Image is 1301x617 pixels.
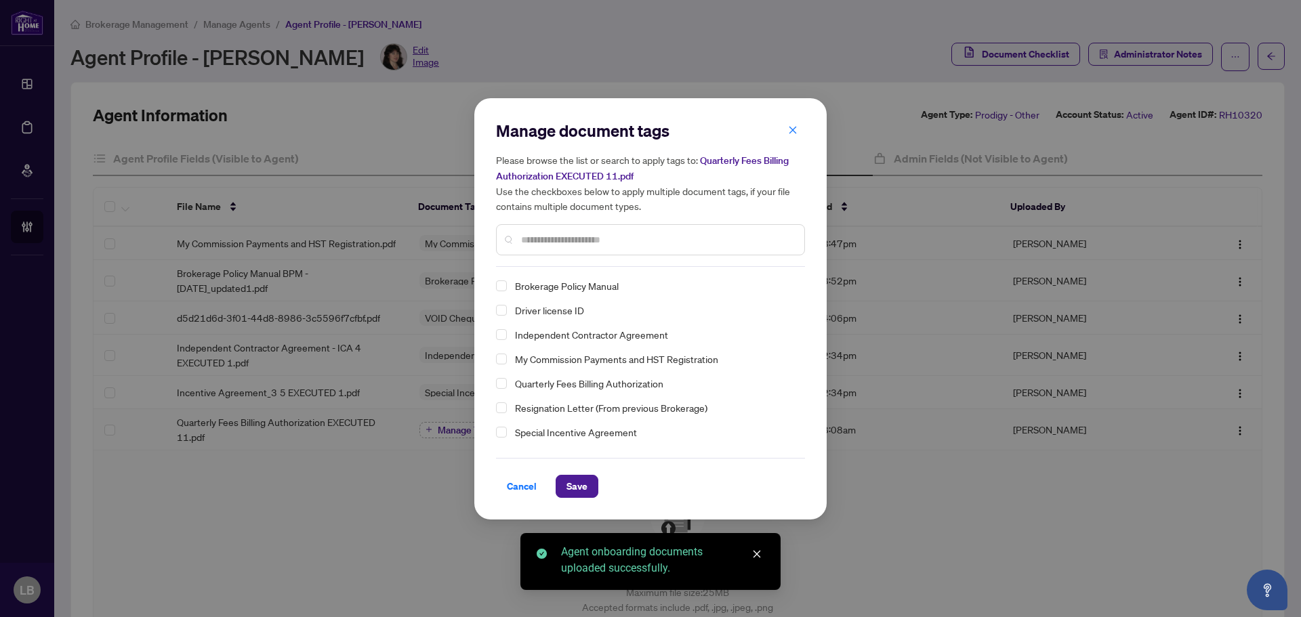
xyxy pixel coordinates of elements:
span: Resignation Letter (From previous Brokerage) [515,400,707,416]
span: Independent Contractor Agreement [515,326,668,343]
div: Agent onboarding documents uploaded successfully. [561,544,764,576]
span: My Commission Payments and HST Registration [510,351,797,367]
span: Select Resignation Letter (From previous Brokerage) [496,402,507,413]
button: Open asap [1247,570,1287,610]
a: Close [749,547,764,561]
button: Save [556,475,598,498]
span: Brokerage Policy Manual [515,278,619,294]
span: Special Incentive Agreement [510,424,797,440]
h2: Manage document tags [496,120,805,142]
span: Driver license ID [510,302,797,318]
span: Quarterly Fees Billing Authorization [515,375,663,391]
span: Special Incentive Agreement [515,424,637,440]
span: close [788,125,798,134]
span: Select Brokerage Policy Manual [496,280,507,291]
span: Select Special Incentive Agreement [496,427,507,438]
span: Select Independent Contractor Agreement [496,329,507,340]
span: close [752,549,762,559]
button: Cancel [496,475,548,498]
span: Select Quarterly Fees Billing Authorization [496,378,507,389]
span: Select Driver license ID [496,305,507,316]
span: Quarterly Fees Billing Authorization EXECUTED 11.pdf [496,154,789,182]
span: My Commission Payments and HST Registration [515,351,718,367]
span: Cancel [507,475,537,497]
span: Driver license ID [515,302,584,318]
span: Independent Contractor Agreement [510,326,797,343]
span: Resignation Letter (From previous Brokerage) [510,400,797,416]
span: Save [566,475,587,497]
h5: Please browse the list or search to apply tags to: Use the checkboxes below to apply multiple doc... [496,152,805,213]
span: check-circle [537,549,547,559]
span: Quarterly Fees Billing Authorization [510,375,797,391]
span: Brokerage Policy Manual [510,278,797,294]
span: Select My Commission Payments and HST Registration [496,354,507,364]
